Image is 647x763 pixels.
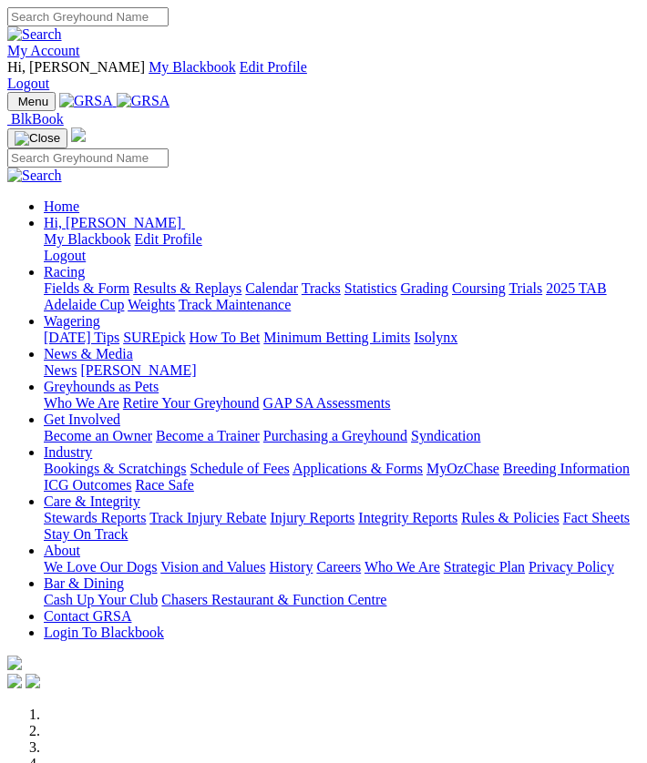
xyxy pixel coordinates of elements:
a: Strategic Plan [444,559,525,575]
a: Stewards Reports [44,510,146,525]
a: Calendar [245,280,298,296]
a: My Account [7,43,80,58]
a: Become an Owner [44,428,152,443]
a: Statistics [344,280,397,296]
a: [DATE] Tips [44,330,119,345]
a: Bar & Dining [44,575,124,591]
a: Hi, [PERSON_NAME] [44,215,185,230]
a: MyOzChase [426,461,499,476]
a: My Blackbook [149,59,236,75]
a: SUREpick [123,330,185,345]
a: Isolynx [414,330,457,345]
a: Applications & Forms [293,461,423,476]
a: Schedule of Fees [190,461,289,476]
a: Bookings & Scratchings [44,461,186,476]
img: Search [7,168,62,184]
a: Retire Your Greyhound [123,395,260,411]
a: About [44,543,80,558]
a: Cash Up Your Club [44,592,158,607]
div: Bar & Dining [44,592,640,608]
a: Grading [401,280,448,296]
div: Wagering [44,330,640,346]
a: Privacy Policy [529,559,614,575]
a: Injury Reports [270,510,354,525]
div: Racing [44,280,640,313]
a: Fact Sheets [563,510,630,525]
span: BlkBook [11,111,64,127]
a: Tracks [302,280,341,296]
a: Track Maintenance [179,297,291,312]
div: My Account [7,59,640,92]
a: Minimum Betting Limits [263,330,410,345]
a: Industry [44,444,92,460]
a: Rules & Policies [461,510,560,525]
div: Greyhounds as Pets [44,395,640,412]
button: Toggle navigation [7,128,67,148]
a: History [269,559,313,575]
a: Racing [44,264,85,280]
a: Careers [316,559,361,575]
input: Search [7,148,169,168]
div: News & Media [44,362,640,379]
a: News & Media [44,346,133,361]
a: Purchasing a Greyhound [263,428,407,443]
a: Become a Trainer [156,428,260,443]
input: Search [7,7,169,26]
a: Edit Profile [135,231,202,247]
a: Chasers Restaurant & Function Centre [161,592,386,607]
a: Greyhounds as Pets [44,379,159,394]
a: Integrity Reports [358,510,457,525]
a: Wagering [44,313,100,329]
a: News [44,362,77,378]
a: GAP SA Assessments [263,395,391,411]
a: ICG Outcomes [44,477,131,493]
img: facebook.svg [7,674,22,688]
img: GRSA [59,93,113,109]
a: How To Bet [190,330,261,345]
a: Syndication [411,428,480,443]
a: My Blackbook [44,231,131,247]
img: Search [7,26,62,43]
a: Contact GRSA [44,608,131,624]
a: Logout [7,76,49,91]
a: Fields & Form [44,280,129,296]
span: Hi, [PERSON_NAME] [7,59,145,75]
a: Stay On Track [44,526,128,542]
a: Trials [508,280,542,296]
a: Breeding Information [503,461,630,476]
a: Who We Are [365,559,440,575]
a: Login To Blackbook [44,625,164,640]
a: Race Safe [135,477,193,493]
div: Get Involved [44,428,640,444]
a: Get Involved [44,412,120,427]
a: Results & Replays [133,280,241,296]
button: Toggle navigation [7,92,56,111]
a: Edit Profile [240,59,307,75]
span: Menu [18,95,48,108]
a: 2025 TAB Adelaide Cup [44,280,607,312]
img: GRSA [117,93,170,109]
a: We Love Our Dogs [44,559,157,575]
img: Close [15,131,60,146]
img: logo-grsa-white.png [71,127,86,142]
img: logo-grsa-white.png [7,656,22,670]
a: Vision and Values [160,559,265,575]
a: BlkBook [7,111,64,127]
a: Care & Integrity [44,493,140,509]
div: Industry [44,461,640,493]
div: About [44,559,640,575]
div: Care & Integrity [44,510,640,543]
a: Who We Are [44,395,119,411]
a: Home [44,198,79,214]
span: Hi, [PERSON_NAME] [44,215,181,230]
img: twitter.svg [26,674,40,688]
a: Weights [128,297,175,312]
div: Hi, [PERSON_NAME] [44,231,640,264]
a: Track Injury Rebate [149,510,266,525]
a: Logout [44,248,86,263]
a: Coursing [452,280,506,296]
a: [PERSON_NAME] [80,362,196,378]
